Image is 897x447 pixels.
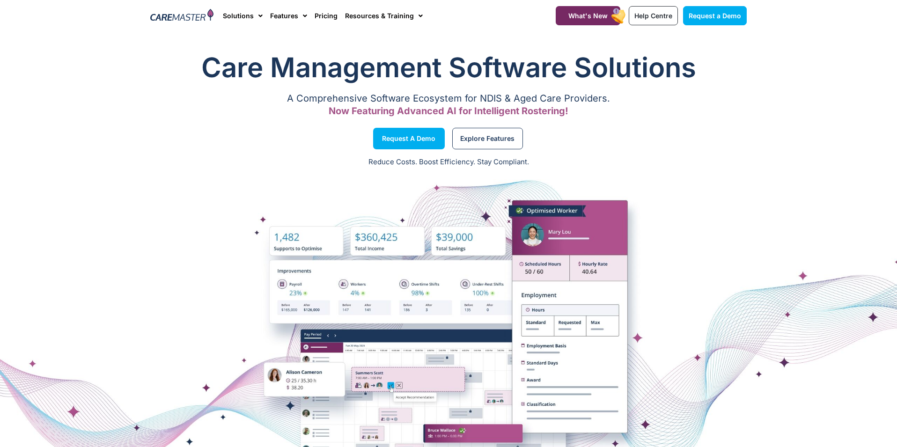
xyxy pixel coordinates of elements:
span: Request a Demo [689,12,741,20]
a: What's New [556,6,620,25]
a: Request a Demo [373,128,445,149]
p: A Comprehensive Software Ecosystem for NDIS & Aged Care Providers. [150,95,747,102]
span: Now Featuring Advanced AI for Intelligent Rostering! [329,105,568,117]
span: Help Centre [634,12,672,20]
a: Request a Demo [683,6,747,25]
a: Explore Features [452,128,523,149]
span: Explore Features [460,136,515,141]
span: What's New [568,12,608,20]
h1: Care Management Software Solutions [150,49,747,86]
span: Request a Demo [382,136,435,141]
img: CareMaster Logo [150,9,213,23]
p: Reduce Costs. Boost Efficiency. Stay Compliant. [6,157,891,168]
a: Help Centre [629,6,678,25]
